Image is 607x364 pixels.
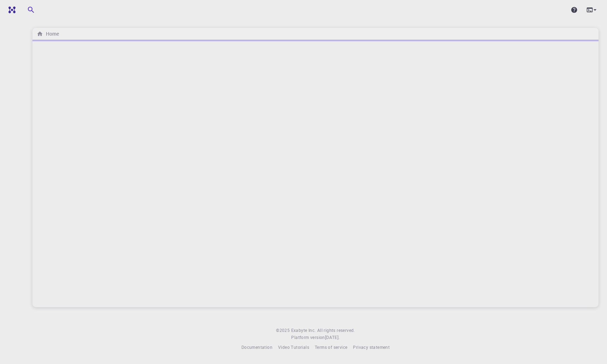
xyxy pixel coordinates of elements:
[317,327,355,334] span: All rights reserved.
[6,6,16,13] img: logo
[353,344,390,350] span: Privacy statement
[315,344,347,350] span: Terms of service
[278,344,309,350] span: Video Tutorials
[291,334,325,341] span: Platform version
[353,344,390,351] a: Privacy statement
[241,344,272,350] span: Documentation
[241,344,272,351] a: Documentation
[43,30,59,38] h6: Home
[325,334,340,340] span: [DATE] .
[278,344,309,351] a: Video Tutorials
[276,327,291,334] span: © 2025
[291,327,316,334] a: Exabyte Inc.
[315,344,347,351] a: Terms of service
[291,327,316,333] span: Exabyte Inc.
[325,334,340,341] a: [DATE].
[35,30,60,38] nav: breadcrumb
